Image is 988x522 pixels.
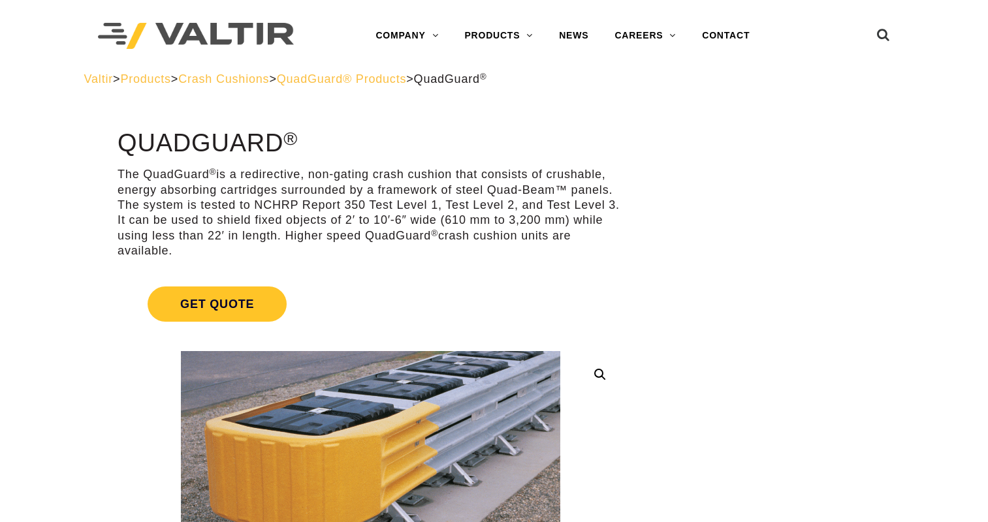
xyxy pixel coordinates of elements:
img: Valtir [98,23,294,50]
span: Get Quote [148,286,287,322]
p: The QuadGuard is a redirective, non-gating crash cushion that consists of crushable, energy absor... [118,167,624,258]
a: QuadGuard® Products [277,72,407,85]
a: PRODUCTS [451,23,546,49]
a: Products [120,72,170,85]
a: COMPANY [362,23,451,49]
a: CONTACT [689,23,763,49]
sup: ® [480,72,487,82]
a: Crash Cushions [178,72,269,85]
span: QuadGuard [414,72,487,85]
a: CAREERS [601,23,689,49]
sup: ® [431,228,438,238]
h1: QuadGuard [118,130,624,157]
sup: ® [283,128,298,149]
a: Valtir [84,72,113,85]
sup: ® [210,167,217,177]
a: Get Quote [118,271,624,337]
a: NEWS [546,23,601,49]
div: > > > > [84,72,904,87]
